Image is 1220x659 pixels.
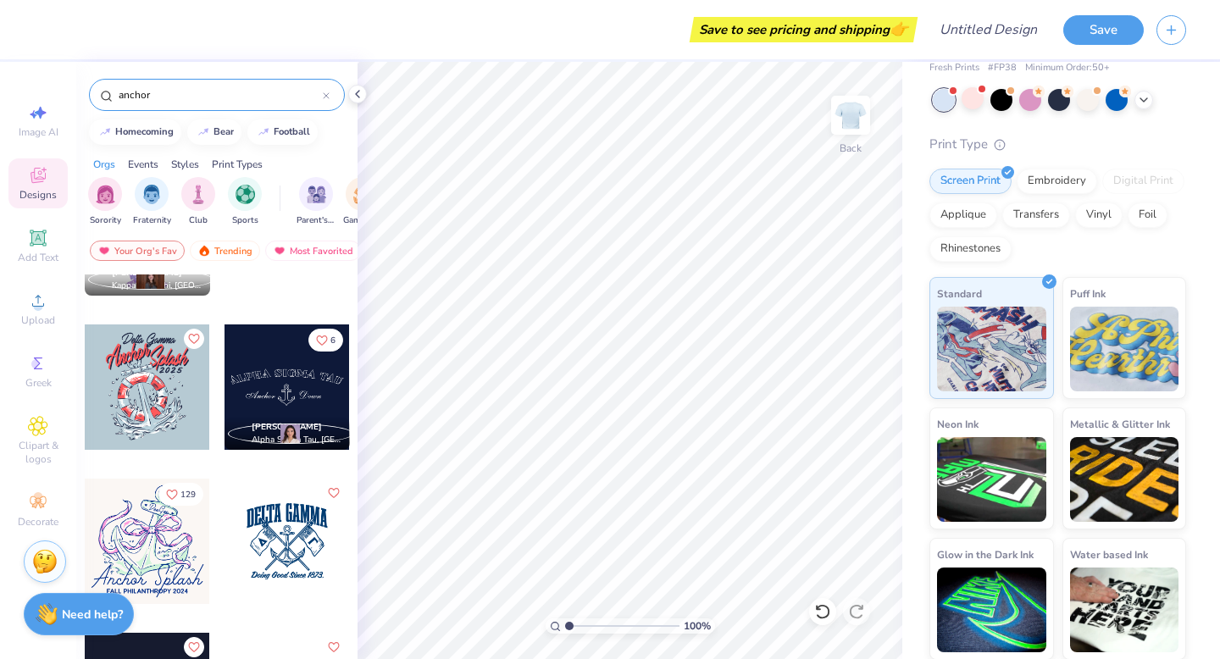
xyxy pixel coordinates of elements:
[694,17,913,42] div: Save to see pricing and shipping
[90,241,185,261] div: Your Org's Fav
[307,185,326,204] img: Parent's Weekend Image
[189,185,208,204] img: Club Image
[8,439,68,466] span: Clipart & logos
[197,127,210,137] img: trend_line.gif
[184,637,204,657] button: Like
[171,157,199,172] div: Styles
[330,336,335,345] span: 6
[840,141,862,156] div: Back
[19,125,58,139] span: Image AI
[1070,437,1179,522] img: Metallic & Glitter Ink
[89,119,181,145] button: homecoming
[297,177,335,227] div: filter for Parent's Weekend
[1002,202,1070,228] div: Transfers
[937,437,1046,522] img: Neon Ink
[257,127,270,137] img: trend_line.gif
[1070,285,1106,302] span: Puff Ink
[324,637,344,657] button: Like
[937,545,1034,563] span: Glow in the Dark Ink
[19,188,57,202] span: Designs
[926,13,1051,47] input: Untitled Design
[62,606,123,623] strong: Need help?
[343,177,382,227] div: filter for Game Day
[273,245,286,257] img: most_fav.gif
[1102,169,1184,194] div: Digital Print
[834,98,868,132] img: Back
[93,157,115,172] div: Orgs
[117,86,323,103] input: Try "Alpha"
[184,329,204,349] button: Like
[297,214,335,227] span: Parent's Weekend
[1128,202,1167,228] div: Foil
[929,169,1012,194] div: Screen Print
[25,376,52,390] span: Greek
[98,127,112,137] img: trend_line.gif
[308,329,343,352] button: Like
[343,214,382,227] span: Game Day
[1017,169,1097,194] div: Embroidery
[1070,307,1179,391] img: Puff Ink
[21,313,55,327] span: Upload
[929,61,979,75] span: Fresh Prints
[18,515,58,529] span: Decorate
[236,185,255,204] img: Sports Image
[158,483,203,506] button: Like
[97,245,111,257] img: most_fav.gif
[353,185,373,204] img: Game Day Image
[18,251,58,264] span: Add Text
[181,177,215,227] button: filter button
[96,185,115,204] img: Sorority Image
[90,214,121,227] span: Sorority
[274,127,310,136] div: football
[112,280,203,292] span: Kappa Beta Phi, [GEOGRAPHIC_DATA]
[252,421,322,433] span: [PERSON_NAME]
[929,236,1012,262] div: Rhinestones
[1070,415,1170,433] span: Metallic & Glitter Ink
[142,185,161,204] img: Fraternity Image
[890,19,908,39] span: 👉
[187,119,241,145] button: bear
[133,214,171,227] span: Fraternity
[265,241,361,261] div: Most Favorited
[212,157,263,172] div: Print Types
[181,177,215,227] div: filter for Club
[189,214,208,227] span: Club
[128,157,158,172] div: Events
[1070,568,1179,652] img: Water based Ink
[180,490,196,499] span: 129
[133,177,171,227] button: filter button
[937,415,979,433] span: Neon Ink
[197,245,211,257] img: trending.gif
[1075,202,1123,228] div: Vinyl
[1063,15,1144,45] button: Save
[88,177,122,227] div: filter for Sorority
[937,307,1046,391] img: Standard
[929,202,997,228] div: Applique
[88,177,122,227] button: filter button
[1070,545,1148,563] span: Water based Ink
[232,214,258,227] span: Sports
[684,618,711,634] span: 100 %
[228,177,262,227] div: filter for Sports
[988,61,1017,75] span: # FP38
[115,127,174,136] div: homecoming
[133,177,171,227] div: filter for Fraternity
[252,434,343,446] span: Alpha Sigma Tau, [GEOGRAPHIC_DATA]
[228,177,262,227] button: filter button
[297,177,335,227] button: filter button
[343,177,382,227] button: filter button
[324,483,344,503] button: Like
[247,119,318,145] button: football
[190,241,260,261] div: Trending
[213,127,234,136] div: bear
[1025,61,1110,75] span: Minimum Order: 50 +
[937,285,982,302] span: Standard
[929,135,1186,154] div: Print Type
[937,568,1046,652] img: Glow in the Dark Ink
